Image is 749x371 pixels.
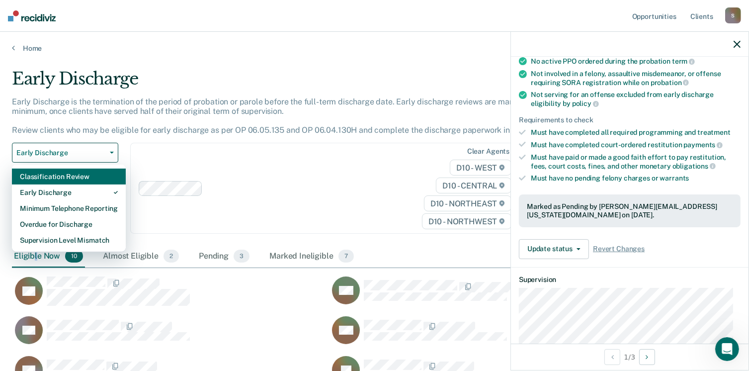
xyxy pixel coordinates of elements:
button: Update status [519,239,589,259]
p: Early Discharge is the termination of the period of probation or parole before the full-term disc... [12,97,546,135]
span: D10 - NORTHEAST [424,195,511,211]
span: 2 [164,250,179,263]
span: D10 - WEST [450,160,511,176]
div: CaseloadOpportunityCell-0789866 [329,276,646,316]
span: probation [651,79,689,87]
div: Must have completed all required programming and [531,128,741,137]
button: Previous Opportunity [604,349,620,365]
span: obligations [672,162,716,170]
div: Marked as Pending by [PERSON_NAME][EMAIL_ADDRESS][US_STATE][DOMAIN_NAME] on [DATE]. [527,202,733,219]
div: Must have paid or made a good faith effort to pay restitution, fees, court costs, fines, and othe... [531,153,741,170]
div: Requirements to check [519,116,741,124]
div: CaseloadOpportunityCell-0775972 [12,316,329,356]
div: Not involved in a felony, assaultive misdemeanor, or offense requiring SORA registration while on [531,70,741,87]
span: 10 [65,250,83,263]
div: Minimum Telephone Reporting [20,200,118,216]
a: Home [12,44,737,53]
span: payments [684,141,723,149]
span: Early Discharge [16,149,106,157]
div: Early Discharge [20,185,118,200]
div: CaseloadOpportunityCell-0799859 [329,316,646,356]
div: Not serving for an offense excluded from early discharge eligibility by [531,91,741,107]
dt: Supervision [519,276,741,284]
img: Recidiviz [8,10,56,21]
div: Marked Ineligible [267,246,356,268]
span: term [672,57,695,65]
span: D10 - NORTHWEST [422,213,511,229]
div: Must have no pending felony charges or [531,174,741,183]
div: Overdue for Discharge [20,216,118,232]
div: S [725,7,741,23]
div: Early Discharge [12,69,574,97]
span: Revert Changes [593,245,645,253]
button: Next Opportunity [639,349,655,365]
span: D10 - CENTRAL [436,178,511,193]
span: 3 [234,250,250,263]
span: warrants [660,174,689,182]
div: Classification Review [20,169,118,185]
div: Pending [197,246,251,268]
span: treatment [697,128,731,136]
div: Clear agents [467,147,509,156]
div: Supervision Level Mismatch [20,232,118,248]
iframe: Intercom live chat [715,337,739,361]
div: No active PPO ordered during the probation [531,57,741,66]
div: Almost Eligible [101,246,181,268]
div: Eligible Now [12,246,85,268]
div: 1 / 3 [511,344,749,370]
span: 7 [338,250,354,263]
div: CaseloadOpportunityCell-0784959 [12,276,329,316]
span: policy [572,99,599,107]
div: Must have completed court-ordered restitution [531,140,741,149]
